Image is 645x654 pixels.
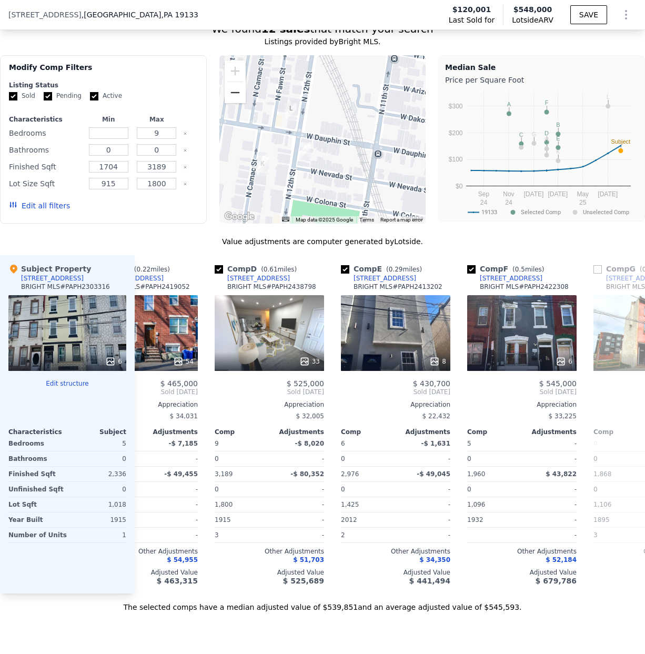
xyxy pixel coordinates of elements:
[422,412,450,420] span: $ 22,432
[227,274,290,283] div: [STREET_ADDRESS]
[293,556,324,564] span: $ 51,703
[481,209,497,216] text: 19133
[467,470,485,478] span: 1,960
[515,266,525,273] span: 0.5
[264,266,278,273] span: 0.61
[398,482,450,497] div: -
[524,436,577,451] div: -
[21,283,110,291] div: BRIGHT MLS # PAPH2303316
[556,356,572,367] div: 6
[130,266,174,273] span: ( miles)
[145,528,198,542] div: -
[607,94,610,100] text: L
[296,217,353,223] span: Map data ©2025 Google
[507,101,511,107] text: A
[556,122,560,128] text: B
[285,103,297,121] div: 2306 N 12th St
[467,547,577,556] div: Other Adjustments
[593,470,611,478] span: 1,868
[8,497,65,512] div: Lot Sqft
[283,577,324,585] span: $ 525,689
[271,528,324,542] div: -
[467,486,471,493] span: 0
[341,528,394,542] div: 2
[429,356,446,367] div: 8
[341,440,345,447] span: 6
[69,497,126,512] div: 1,018
[71,528,126,542] div: 1
[145,497,198,512] div: -
[9,92,35,100] label: Sold
[524,512,577,527] div: -
[421,440,450,447] span: -$ 1,631
[478,190,490,198] text: Sep
[467,501,485,508] span: 1,096
[105,356,122,367] div: 6
[44,92,82,100] label: Pending
[215,274,290,283] a: [STREET_ADDRESS]
[503,190,514,198] text: Nov
[90,92,122,100] label: Active
[413,379,450,388] span: $ 430,700
[82,9,198,20] span: , [GEOGRAPHIC_DATA]
[161,11,198,19] span: , PA 19133
[9,115,82,124] div: Characteristics
[520,135,522,141] text: I
[467,440,471,447] span: 5
[341,547,450,556] div: Other Adjustments
[505,199,512,206] text: 24
[545,130,549,136] text: D
[8,436,65,451] div: Bedrooms
[167,556,198,564] span: $ 54,955
[101,283,190,291] div: BRIGHT MLS # PAPH2419052
[598,190,618,198] text: [DATE]
[8,379,126,388] button: Edit structure
[269,428,324,436] div: Adjustments
[546,470,577,478] span: $ 43,822
[467,400,577,409] div: Appreciation
[8,528,67,542] div: Number of Units
[409,577,450,585] span: $ 441,494
[257,158,268,176] div: 2237 N Camac St
[9,200,70,211] button: Edit all filters
[88,388,198,396] span: Sold [DATE]
[257,266,301,273] span: ( miles)
[135,115,179,124] div: Max
[222,210,257,224] a: Open this area in Google Maps (opens a new window)
[556,135,560,142] text: E
[225,61,246,82] button: Zoom in
[616,4,637,25] button: Show Options
[480,283,569,291] div: BRIGHT MLS # PAPH2422308
[215,451,267,466] div: 0
[611,138,630,145] text: Subject
[86,115,130,124] div: Min
[143,428,198,436] div: Adjustments
[8,9,82,20] span: [STREET_ADDRESS]
[449,103,463,110] text: $300
[545,99,549,106] text: F
[508,266,548,273] span: ( miles)
[183,132,187,136] button: Clear
[157,577,198,585] span: $ 463,315
[8,428,67,436] div: Characteristics
[467,428,522,436] div: Comp
[9,159,82,174] div: Finished Sqft
[215,400,324,409] div: Appreciation
[9,143,82,157] div: Bathrooms
[389,266,403,273] span: 0.29
[341,264,426,274] div: Comp E
[583,209,629,216] text: Unselected Comp
[398,512,450,527] div: -
[215,470,233,478] span: 3,189
[467,451,520,466] div: 0
[8,482,65,497] div: Unfinished Sqft
[513,5,552,14] span: $548,000
[215,486,219,493] span: 0
[173,356,194,367] div: 54
[145,482,198,497] div: -
[88,568,198,577] div: Adjusted Value
[299,356,320,367] div: 33
[445,87,638,219] div: A chart.
[545,143,548,149] text: J
[445,73,638,87] div: Price per Square Foot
